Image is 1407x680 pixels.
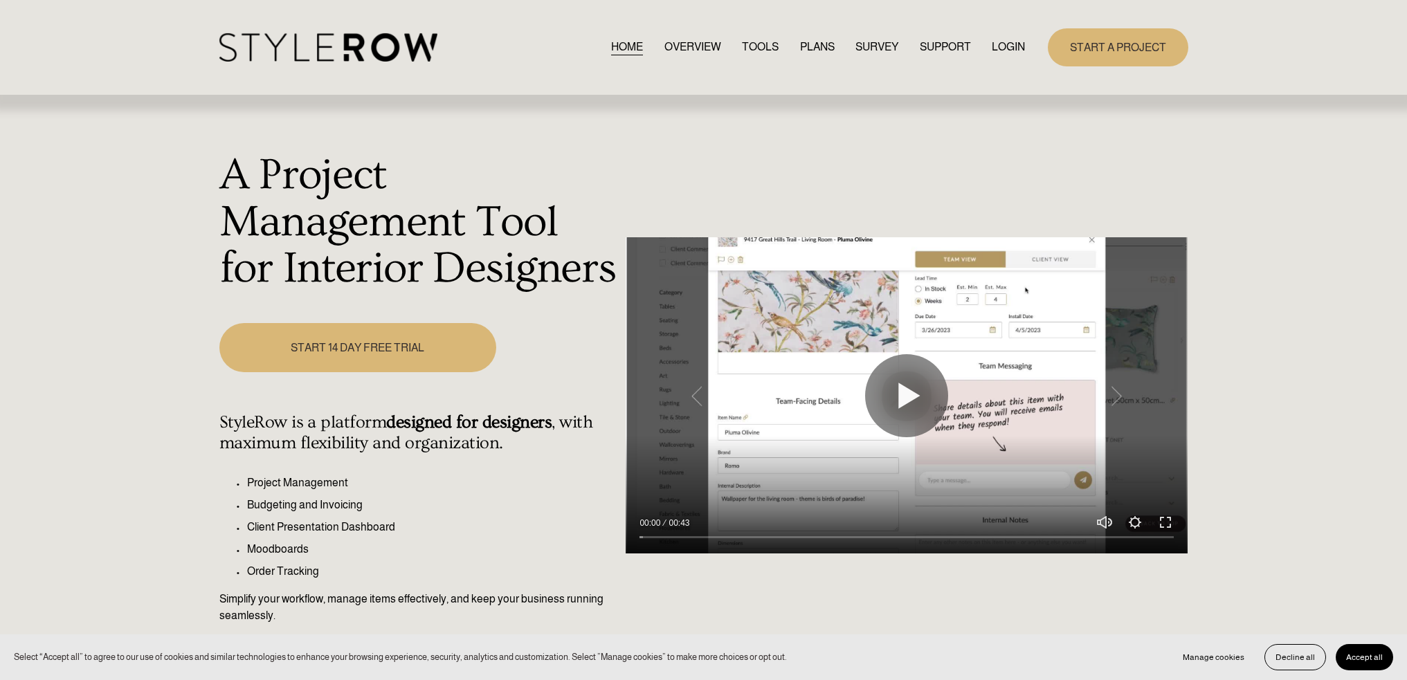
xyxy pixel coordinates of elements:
[14,650,787,663] p: Select “Accept all” to agree to our use of cookies and similar technologies to enhance your brows...
[219,412,619,454] h4: StyleRow is a platform , with maximum flexibility and organization.
[1276,652,1315,662] span: Decline all
[855,38,898,57] a: SURVEY
[1346,652,1383,662] span: Accept all
[219,591,619,624] p: Simplify your workflow, manage items effectively, and keep your business running seamlessly.
[247,519,619,535] p: Client Presentation Dashboard
[247,497,619,513] p: Budgeting and Invoicing
[247,563,619,580] p: Order Tracking
[742,38,779,57] a: TOOLS
[1183,652,1244,662] span: Manage cookies
[800,38,835,57] a: PLANS
[1048,28,1188,66] a: START A PROJECT
[386,412,552,432] strong: designed for designers
[992,38,1025,57] a: LOGIN
[920,39,971,55] span: SUPPORT
[639,516,664,530] div: Current time
[639,533,1174,542] input: Seek
[219,152,619,293] h1: A Project Management Tool for Interior Designers
[664,38,721,57] a: OVERVIEW
[247,475,619,491] p: Project Management
[1336,644,1393,670] button: Accept all
[219,323,496,372] a: START 14 DAY FREE TRIAL
[920,38,971,57] a: folder dropdown
[865,354,948,437] button: Play
[247,541,619,558] p: Moodboards
[1172,644,1255,670] button: Manage cookies
[1264,644,1326,670] button: Decline all
[219,33,437,62] img: StyleRow
[664,516,693,530] div: Duration
[611,38,643,57] a: HOME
